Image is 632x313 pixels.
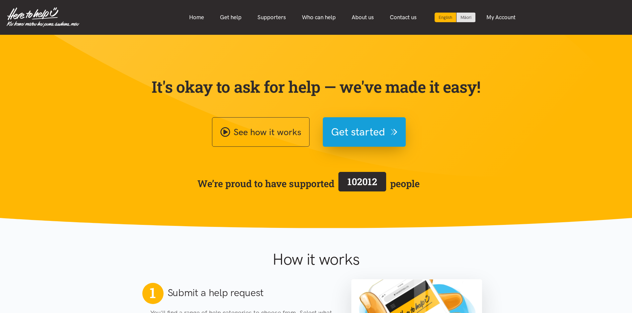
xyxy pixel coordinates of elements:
a: Who can help [294,10,344,25]
span: Get started [331,124,385,140]
a: 102012 [334,171,390,196]
p: It's okay to ask for help — we've made it easy! [150,77,482,96]
span: 1 [150,284,156,301]
img: Home [7,7,79,27]
span: We’re proud to have supported people [197,171,420,196]
a: Contact us [382,10,425,25]
h1: How it works [208,250,424,269]
a: Switch to Te Reo Māori [456,13,475,22]
button: Get started [323,117,406,147]
a: Get help [212,10,249,25]
a: About us [344,10,382,25]
a: See how it works [212,117,310,147]
a: Supporters [249,10,294,25]
a: My Account [478,10,524,25]
div: Language toggle [435,13,476,22]
h2: Submit a help request [168,286,264,300]
div: Current language [435,13,456,22]
a: Home [181,10,212,25]
span: 102012 [347,175,377,188]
